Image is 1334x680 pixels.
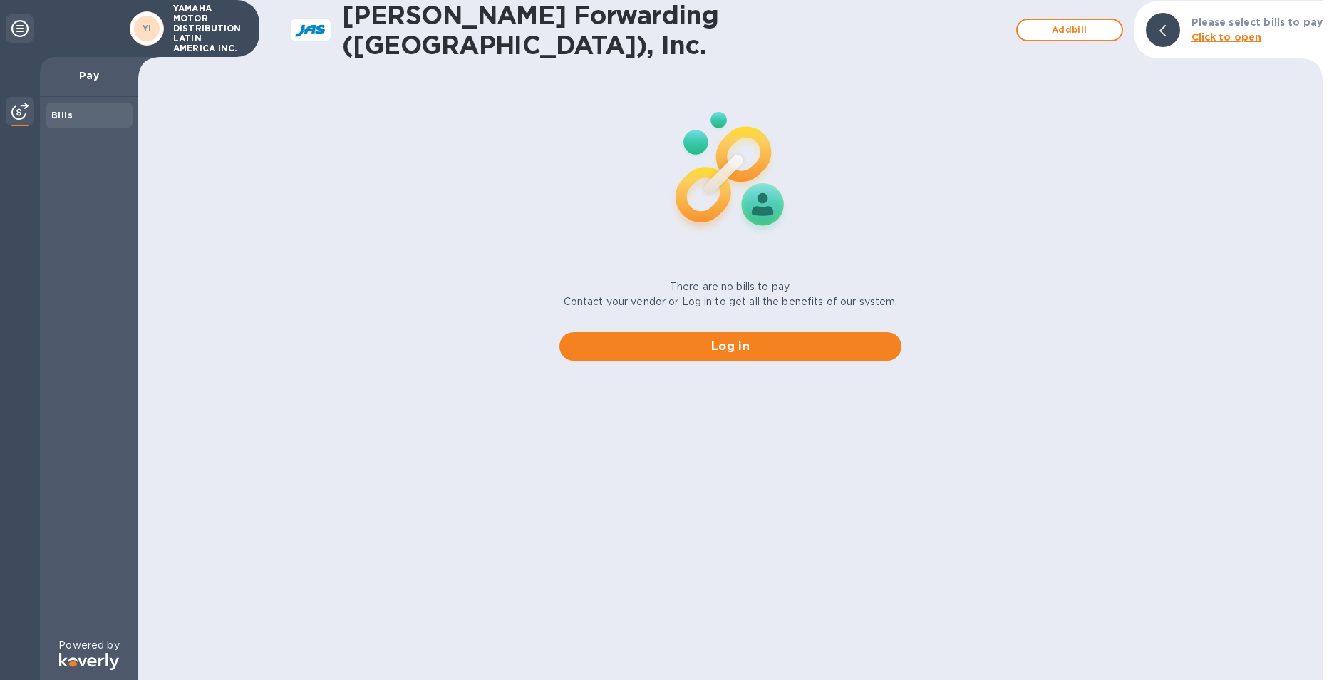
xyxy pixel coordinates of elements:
span: Add bill [1029,21,1110,38]
p: There are no bills to pay. Contact your vendor or Log in to get all the benefits of our system. [564,279,898,309]
p: YAMAHA MOTOR DISTRIBUTION LATIN AMERICA INC. [173,4,244,53]
p: Powered by [58,638,119,653]
b: YI [143,23,152,34]
button: Addbill [1016,19,1123,41]
button: Log in [559,332,901,361]
b: Please select bills to pay [1191,16,1323,28]
span: Log in [571,338,890,355]
p: Pay [51,68,127,83]
b: Click to open [1191,31,1262,43]
b: Bills [51,110,73,120]
img: Logo [59,653,119,670]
